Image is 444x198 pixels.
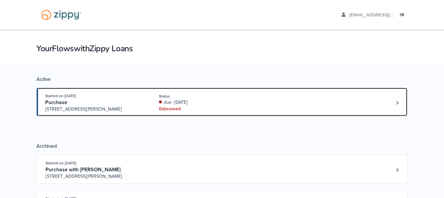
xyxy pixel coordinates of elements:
[45,99,67,106] span: Purchase
[159,99,246,106] div: due -[DATE]
[36,155,408,184] a: Open loan 4215448
[400,12,407,19] a: Log out
[36,87,408,116] a: Open loan 4258806
[36,143,408,149] div: Archived
[36,76,408,83] div: Active
[45,106,144,113] span: [STREET_ADDRESS][PERSON_NAME]
[342,12,424,19] a: edit profile
[392,98,402,108] a: Loan number 4258806
[36,43,408,54] h1: Your Flows with Zippy Loans
[46,166,121,173] span: Purchase with [PERSON_NAME]
[392,165,402,175] a: Loan number 4215448
[45,94,76,98] span: Started on [DATE]
[159,93,246,99] div: Status
[37,7,85,23] img: Logo
[159,106,246,112] div: 0 doc owed
[46,173,145,180] span: [STREET_ADDRESS][PERSON_NAME]
[349,12,424,17] span: ivangray44@yahoo.com
[46,161,76,165] span: Started on [DATE]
